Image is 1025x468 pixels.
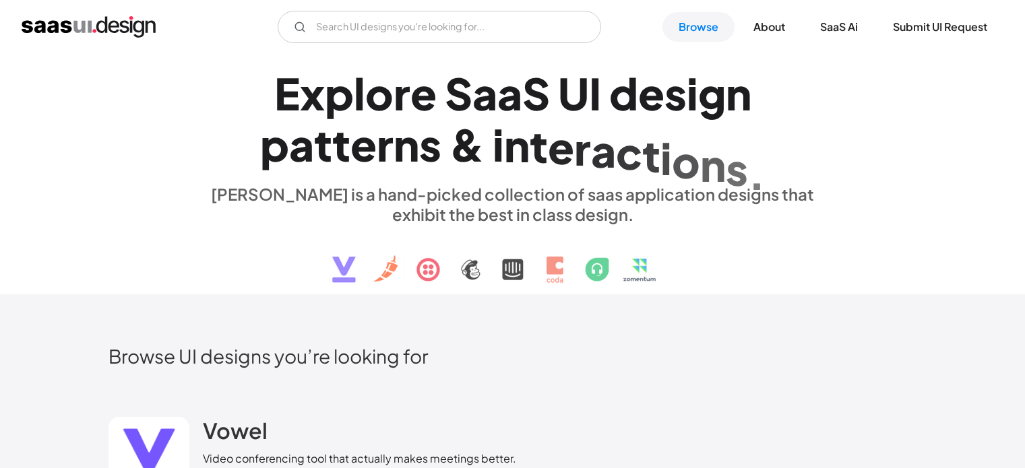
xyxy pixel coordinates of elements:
[203,184,823,224] div: [PERSON_NAME] is a hand-picked collection of saas application designs that exhibit the best in cl...
[609,67,638,119] div: d
[672,135,700,187] div: o
[737,12,801,42] a: About
[616,127,642,179] div: c
[394,119,419,170] div: n
[203,417,268,444] h2: Vowel
[274,67,300,119] div: E
[726,143,748,195] div: s
[289,119,314,170] div: a
[108,344,917,368] h2: Browse UI designs you’re looking for
[472,67,497,119] div: a
[314,119,332,170] div: t
[278,11,601,43] input: Search UI designs you're looking for...
[504,119,530,171] div: n
[574,123,591,175] div: r
[748,147,766,199] div: .
[726,67,751,119] div: n
[449,119,485,170] div: &
[530,121,548,172] div: t
[354,67,365,119] div: l
[22,16,156,38] a: home
[662,12,735,42] a: Browse
[877,12,1003,42] a: Submit UI Request
[203,67,823,171] h1: Explore SaaS UI design patterns & interactions.
[278,11,601,43] form: Email Form
[642,129,660,181] div: t
[698,67,726,119] div: g
[394,67,410,119] div: r
[203,450,516,467] div: Video conferencing tool that actually makes meetings better.
[493,119,504,171] div: i
[325,67,354,119] div: p
[365,67,394,119] div: o
[410,67,437,119] div: e
[522,67,550,119] div: S
[660,133,672,185] div: i
[700,139,726,191] div: n
[589,67,601,119] div: I
[445,67,472,119] div: S
[664,67,687,119] div: s
[309,224,717,294] img: text, icon, saas logo
[591,125,616,176] div: a
[419,119,441,170] div: s
[548,121,574,173] div: e
[350,119,377,170] div: e
[377,119,394,170] div: r
[558,67,589,119] div: U
[300,67,325,119] div: x
[260,119,289,170] div: p
[203,417,268,450] a: Vowel
[638,67,664,119] div: e
[687,67,698,119] div: i
[332,119,350,170] div: t
[497,67,522,119] div: a
[804,12,874,42] a: SaaS Ai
